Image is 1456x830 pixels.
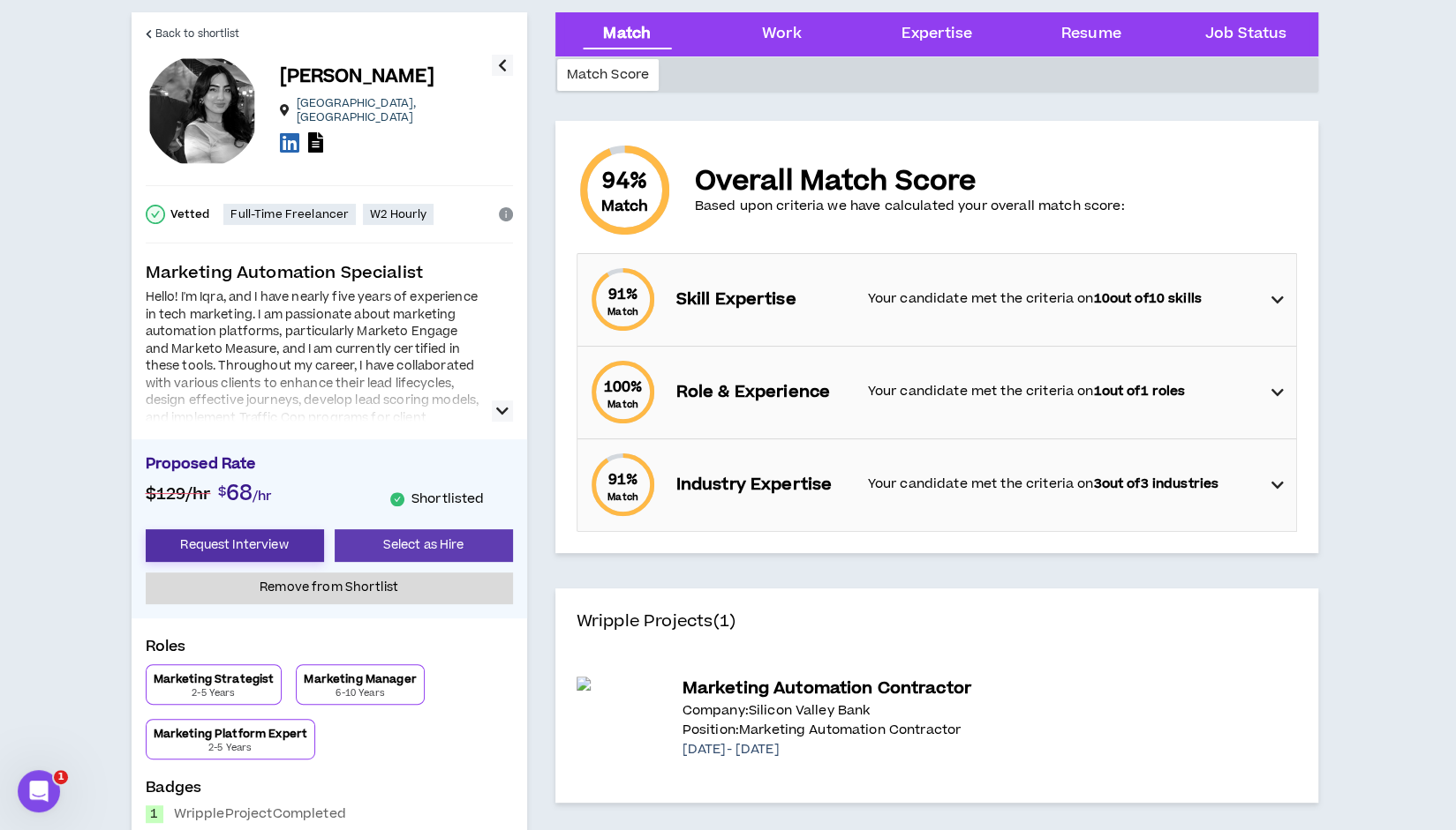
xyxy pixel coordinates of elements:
[226,478,253,509] span: 68
[146,529,324,562] button: Request Interview
[146,453,513,480] p: Proposed Rate
[695,166,1125,198] p: Overall Match Score
[604,377,643,398] span: 100 %
[336,686,384,700] p: 6-10 Years
[146,205,165,224] span: check-circle
[695,198,1125,215] p: Based upon criteria we have calculated your overall match score:
[608,469,637,490] span: 91 %
[1093,475,1218,493] strong: 3 out of 3 industries
[577,677,661,691] img: A3KTzKjYgG8iwICYgsY6bJl4SQIziLtOSjxMQunl.png
[146,289,481,479] div: Hello! I'm Iqra, and I have nearly five years of experience in tech marketing. I am passionate ab...
[577,609,1297,655] h4: Wripple Projects (1)
[146,261,513,286] p: Marketing Automation Specialist
[607,398,638,411] small: Match
[192,686,235,700] p: 2-5 Years
[208,741,252,755] p: 2-5 Years
[174,805,346,823] p: Wripple Project Completed
[1093,382,1185,400] strong: 1 out of 1 roles
[868,289,1254,309] p: Your candidate met the criteria on
[868,382,1254,401] p: Your candidate met the criteria on
[607,305,638,318] small: Match
[1205,23,1286,46] div: Job Status
[280,64,435,89] p: [PERSON_NAME]
[602,168,646,196] span: 94 %
[676,473,850,497] p: Industry Expertise
[557,59,660,91] div: Match Score
[683,740,1297,759] p: [DATE] - [DATE]
[577,254,1296,346] div: 91%MatchSkill ExpertiseYour candidate met the criteria on10out of10 skills
[146,482,211,506] span: $129 /hr
[1093,289,1201,308] strong: 10 out of 10 skills
[154,727,308,741] p: Marketing Platform Expert
[297,96,492,124] p: [GEOGRAPHIC_DATA] , [GEOGRAPHIC_DATA]
[607,490,638,504] small: Match
[170,207,210,221] p: Vetted
[577,347,1296,438] div: 100%MatchRole & ExperienceYour candidate met the criteria on1out of1 roles
[146,12,240,55] a: Back to shortlist
[1061,23,1121,46] div: Resume
[683,721,1297,740] p: Position: Marketing Automation Contractor
[901,23,971,46] div: Expertise
[676,380,850,405] p: Role & Experience
[146,636,513,664] p: Roles
[762,23,802,46] div: Work
[411,490,485,508] p: Shortlisted
[608,284,637,305] span: 91 %
[390,492,404,506] span: check-circle
[146,572,513,605] button: Remove from Shortlist
[499,207,513,221] span: info-circle
[676,288,850,312] p: Skill Expertise
[304,672,416,686] p: Marketing Manager
[335,529,513,562] button: Select as Hire
[154,672,275,686] p: Marketing Strategist
[217,482,225,501] span: $
[868,475,1254,494] p: Your candidate met the criteria on
[54,770,68,784] span: 1
[577,439,1296,531] div: 91%MatchIndustry ExpertiseYour candidate met the criteria on3out of3 industries
[146,805,163,823] div: 1
[601,196,649,217] small: Match
[683,677,1297,701] p: Marketing Automation Contractor
[146,55,259,168] div: Iqra K.
[253,487,272,505] span: /hr
[683,701,1297,721] p: Company: Silicon Valley Bank
[230,207,349,221] p: Full-Time Freelancer
[155,26,240,42] span: Back to shortlist
[603,23,651,46] div: Match
[146,777,513,805] p: Badges
[370,207,426,221] p: W2 Hourly
[18,770,60,812] iframe: Intercom live chat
